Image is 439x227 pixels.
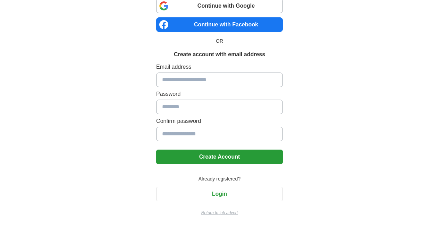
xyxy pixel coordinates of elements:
button: Login [156,187,283,201]
a: Login [156,191,283,197]
label: Email address [156,63,283,71]
span: Already registered? [194,175,245,183]
span: OR [212,37,227,45]
a: Return to job advert [156,210,283,216]
label: Password [156,90,283,98]
label: Confirm password [156,117,283,125]
button: Create Account [156,150,283,164]
h1: Create account with email address [174,50,265,59]
a: Continue with Facebook [156,17,283,32]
